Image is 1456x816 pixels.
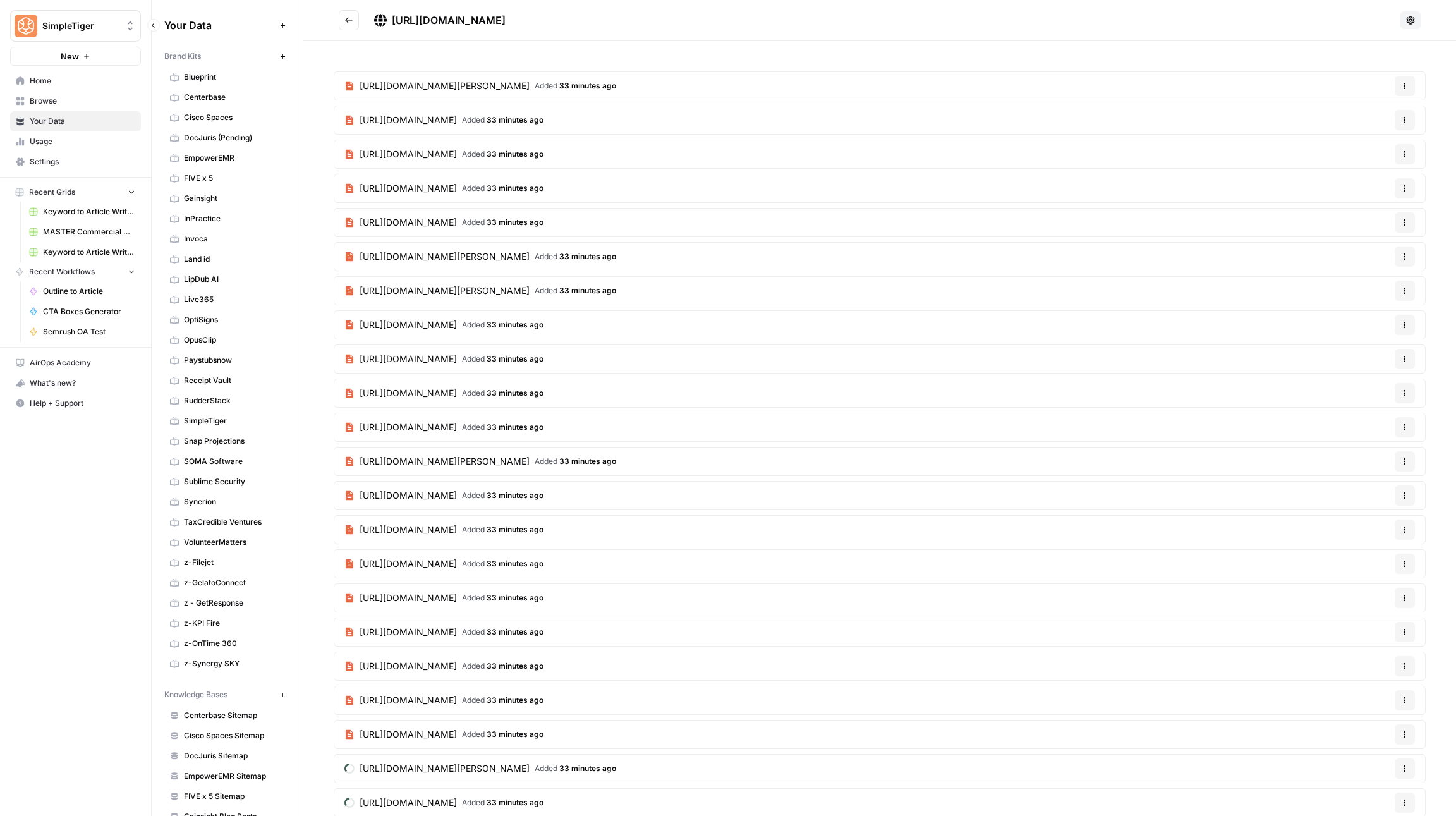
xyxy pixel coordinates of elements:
[360,489,457,502] span: [URL][DOMAIN_NAME]
[164,188,290,209] a: Gainsight
[164,786,290,807] a: FIVE x 5 Sitemap
[23,242,141,262] a: Keyword to Article Writer (I-Q)
[535,251,616,262] span: Added
[164,67,290,87] a: Blueprint
[535,763,616,774] span: Added
[462,217,543,228] span: Added
[164,128,290,148] a: DocJuris (Pending)
[184,253,284,265] span: Land id
[487,320,543,329] span: 33 minutes ago
[462,149,543,160] span: Added
[184,375,284,386] span: Receipt Vault
[184,658,284,669] span: z-Synergy SKY
[10,91,141,111] a: Browse
[360,114,457,126] span: [URL][DOMAIN_NAME]
[43,226,135,238] span: MASTER Commercial Update Grid
[11,374,140,393] div: What's new?
[184,557,284,568] span: z-Filejet
[462,729,543,740] span: Added
[360,421,457,434] span: [URL][DOMAIN_NAME]
[164,689,227,700] span: Knowledge Bases
[10,47,141,66] button: New
[487,525,543,534] span: 33 minutes ago
[30,357,135,368] span: AirOps Academy
[487,695,543,705] span: 33 minutes ago
[164,289,290,310] a: Live365
[334,379,554,407] a: [URL][DOMAIN_NAME]Added 33 minutes ago
[10,183,141,202] button: Recent Grids
[360,148,457,161] span: [URL][DOMAIN_NAME]
[184,638,284,649] span: z-OnTime 360
[164,330,290,350] a: OpusClip
[334,106,554,134] a: [URL][DOMAIN_NAME]Added 33 minutes ago
[535,456,616,467] span: Added
[164,633,290,654] a: z-OnTime 360
[334,618,554,646] a: [URL][DOMAIN_NAME]Added 33 minutes ago
[184,516,284,528] span: TaxCredible Ventures
[360,284,530,297] span: [URL][DOMAIN_NAME][PERSON_NAME]
[164,472,290,492] a: Sublime Security
[164,552,290,573] a: z-Filejet
[487,729,543,739] span: 33 minutes ago
[164,746,290,766] a: DocJuris Sitemap
[43,286,135,297] span: Outline to Article
[184,355,284,366] span: Paystubsnow
[334,174,554,202] a: [URL][DOMAIN_NAME]Added 33 minutes ago
[334,516,554,544] a: [URL][DOMAIN_NAME]Added 33 minutes ago
[487,490,543,500] span: 33 minutes ago
[184,435,284,447] span: Snap Projections
[184,112,284,123] span: Cisco Spaces
[164,512,290,532] a: TaxCredible Ventures
[164,705,290,726] a: Centerbase Sitemap
[10,131,141,152] a: Usage
[43,247,135,258] span: Keyword to Article Writer (I-Q)
[487,593,543,602] span: 33 minutes ago
[462,114,543,126] span: Added
[10,111,141,131] a: Your Data
[559,286,616,295] span: 33 minutes ago
[164,107,290,128] a: Cisco Spaces
[29,186,75,198] span: Recent Grids
[462,490,543,501] span: Added
[23,202,141,222] a: Keyword to Article Writer (R-Z)
[334,209,554,236] a: [URL][DOMAIN_NAME]Added 33 minutes ago
[164,613,290,633] a: z-KPI Fire
[164,370,290,391] a: Receipt Vault
[487,559,543,568] span: 33 minutes ago
[360,523,457,536] span: [URL][DOMAIN_NAME]
[43,306,135,317] span: CTA Boxes Generator
[334,243,626,271] a: [URL][DOMAIN_NAME][PERSON_NAME]Added 33 minutes ago
[184,770,284,782] span: EmpowerEMR Sitemap
[392,14,506,27] span: [URL][DOMAIN_NAME]
[164,87,290,107] a: Centerbase
[559,456,616,466] span: 33 minutes ago
[360,762,530,775] span: [URL][DOMAIN_NAME][PERSON_NAME]
[360,182,457,195] span: [URL][DOMAIN_NAME]
[43,326,135,338] span: Semrush OA Test
[462,797,543,808] span: Added
[42,20,119,32] span: SimpleTiger
[184,710,284,721] span: Centerbase Sitemap
[334,482,554,509] a: [URL][DOMAIN_NAME]Added 33 minutes ago
[462,387,543,399] span: Added
[184,791,284,802] span: FIVE x 5 Sitemap
[164,18,275,33] span: Your Data
[10,10,141,42] button: Workspace: SimpleTiger
[164,593,290,613] a: z - GetResponse
[334,448,626,475] a: [URL][DOMAIN_NAME][PERSON_NAME]Added 33 minutes ago
[487,217,543,227] span: 33 minutes ago
[360,626,457,638] span: [URL][DOMAIN_NAME]
[184,193,284,204] span: Gainsight
[462,661,543,672] span: Added
[184,334,284,346] span: OpusClip
[164,492,290,512] a: Synerion
[10,393,141,413] button: Help + Support
[334,413,554,441] a: [URL][DOMAIN_NAME]Added 33 minutes ago
[164,209,290,229] a: InPractice
[23,301,141,322] a: CTA Boxes Generator
[164,391,290,411] a: RudderStack
[487,149,543,159] span: 33 minutes ago
[535,285,616,296] span: Added
[30,136,135,147] span: Usage
[184,274,284,285] span: LipDub AI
